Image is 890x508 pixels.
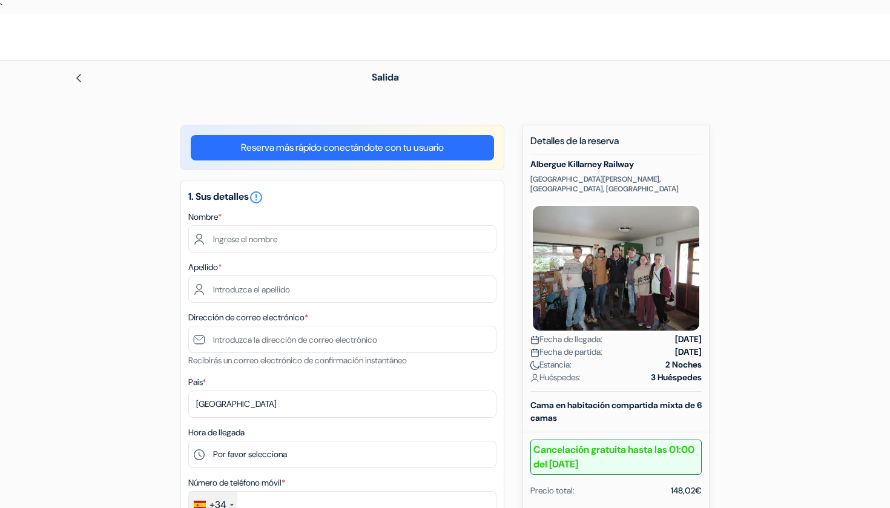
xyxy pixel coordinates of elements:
[675,346,702,358] strong: [DATE]
[530,348,539,357] img: calendar.svg
[530,374,539,383] img: user_icon.svg
[188,211,222,223] label: Nombre
[530,174,702,194] p: [GEOGRAPHIC_DATA][PERSON_NAME], [GEOGRAPHIC_DATA], [GEOGRAPHIC_DATA]
[15,27,166,48] img: AlberguesJuveniles.es
[651,371,702,384] strong: 3 Huéspedes
[188,261,222,274] label: Apellido
[530,358,572,371] span: Estancia:
[530,361,539,370] img: moon.svg
[188,426,245,439] label: Hora de llegada
[188,326,496,353] input: Introduzca la dirección de correo electrónico
[530,335,539,345] img: calendar.svg
[188,355,407,366] small: Recibirás un correo electrónico de confirmación instantáneo
[188,275,496,303] input: Introduzca el apellido
[675,333,702,346] strong: [DATE]
[530,371,581,384] span: Huéspedes:
[188,477,285,489] label: Número de teléfono móvil
[671,484,702,497] div: 148,02€
[530,440,702,475] b: Cancelación gratuita hasta las 01:00 del [DATE]
[530,346,602,358] span: Fecha de partida:
[188,190,496,205] h5: 1. Sus detalles
[530,333,602,346] span: Fecha de llegada:
[191,135,494,160] a: Reserva más rápido conectándote con tu usuario
[188,311,308,324] label: Dirección de correo electrónico
[74,73,84,83] img: left_arrow.svg
[372,71,399,84] span: Salida
[249,190,263,205] i: error_outline
[249,190,263,203] a: error_outline
[188,225,496,252] input: Ingrese el nombre
[530,159,702,170] h5: Albergue Killarney Railway
[530,484,575,497] div: Precio total:
[665,358,702,371] strong: 2 Noches
[530,135,702,154] h5: Detalles de la reserva
[188,376,206,389] label: País
[530,400,702,423] b: Cama en habitación compartida mixta de 6 camas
